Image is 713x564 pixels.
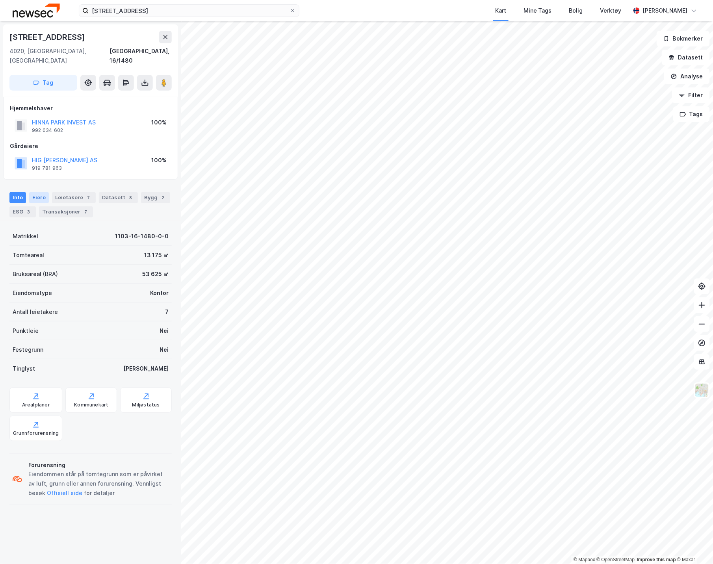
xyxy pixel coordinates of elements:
[151,156,167,165] div: 100%
[643,6,688,15] div: [PERSON_NAME]
[10,141,171,151] div: Gårdeiere
[13,345,43,354] div: Festegrunn
[110,46,172,65] div: [GEOGRAPHIC_DATA], 16/1480
[165,307,169,317] div: 7
[160,326,169,336] div: Nei
[25,208,33,216] div: 3
[144,250,169,260] div: 13 175 ㎡
[9,46,110,65] div: 4020, [GEOGRAPHIC_DATA], [GEOGRAPHIC_DATA]
[10,104,171,113] div: Hjemmelshaver
[674,526,713,564] iframe: Chat Widget
[13,4,60,17] img: newsec-logo.f6e21ccffca1b3a03d2d.png
[662,50,710,65] button: Datasett
[574,557,595,563] a: Mapbox
[569,6,583,15] div: Bolig
[13,326,39,336] div: Punktleie
[28,469,169,498] div: Eiendommen står på tomtegrunn som er påvirket av luft, grunn eller annen forurensning. Vennligst ...
[657,31,710,46] button: Bokmerker
[674,526,713,564] div: Kontrollprogram for chat
[142,269,169,279] div: 53 625 ㎡
[32,127,63,134] div: 992 034 602
[9,206,36,217] div: ESG
[9,31,87,43] div: [STREET_ADDRESS]
[85,194,93,202] div: 7
[597,557,635,563] a: OpenStreetMap
[39,206,93,217] div: Transaksjoner
[29,192,49,203] div: Eiere
[13,307,58,317] div: Antall leietakere
[694,383,709,398] img: Z
[132,402,160,408] div: Miljøstatus
[664,69,710,84] button: Analyse
[89,5,290,17] input: Søk på adresse, matrikkel, gårdeiere, leietakere eller personer
[74,402,108,408] div: Kommunekart
[9,75,77,91] button: Tag
[141,192,170,203] div: Bygg
[13,269,58,279] div: Bruksareal (BRA)
[32,165,62,171] div: 919 781 963
[13,250,44,260] div: Tomteareal
[160,345,169,354] div: Nei
[13,232,38,241] div: Matrikkel
[99,192,138,203] div: Datasett
[13,430,59,436] div: Grunnforurensning
[13,288,52,298] div: Eiendomstype
[159,194,167,202] div: 2
[150,288,169,298] div: Kontor
[495,6,506,15] div: Kart
[9,192,26,203] div: Info
[115,232,169,241] div: 1103-16-1480-0-0
[600,6,622,15] div: Verktøy
[673,106,710,122] button: Tags
[13,364,35,373] div: Tinglyst
[123,364,169,373] div: [PERSON_NAME]
[127,194,135,202] div: 8
[28,460,169,470] div: Forurensning
[22,402,50,408] div: Arealplaner
[672,87,710,103] button: Filter
[52,192,96,203] div: Leietakere
[151,118,167,127] div: 100%
[524,6,552,15] div: Mine Tags
[637,557,676,563] a: Improve this map
[82,208,90,216] div: 7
